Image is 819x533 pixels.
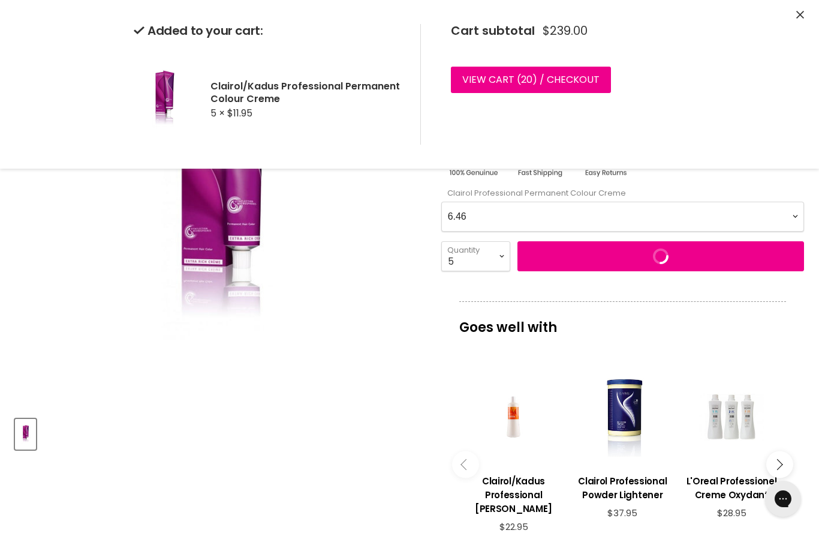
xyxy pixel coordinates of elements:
[210,80,401,105] h2: Clairol/Kadus Professional Permanent Colour Creme
[227,106,252,120] span: $11.95
[683,474,780,502] h3: L'Oreal Professionel Creme Oxydant
[210,106,225,120] span: 5 ×
[134,24,401,38] h2: Added to your cart:
[796,9,804,22] button: Close
[451,67,611,93] a: View cart (20) / Checkout
[465,465,562,522] a: View product:Clairol/Kadus Professional Demi Developer
[465,474,562,516] h3: Clairol/Kadus Professional [PERSON_NAME]
[574,465,671,508] a: View product:Clairol Professional Powder Lightener
[134,55,194,145] img: Clairol/Kadus Professional Permanent Colour Creme
[607,507,637,519] span: $37.95
[15,419,36,450] button: Clairol Professional Permanent Colour Creme
[459,301,786,341] p: Goes well with
[16,420,35,448] img: Clairol Professional Permanent Colour Creme
[441,187,626,199] label: Clairol Professional Permanent Colour Creme
[499,520,528,533] span: $22.95
[759,477,807,521] iframe: Gorgias live chat messenger
[13,415,423,450] div: Product thumbnails
[543,24,588,38] span: $239.00
[683,465,780,508] a: View product:L'Oreal Professionel Creme Oxydant
[717,507,746,519] span: $28.95
[15,1,421,408] div: Clairol/Kadus Professional Permanent Colour Creme image. Click or Scroll to Zoom.
[441,241,510,271] select: Quantity
[574,474,671,502] h3: Clairol Professional Powder Lightener
[451,22,535,39] span: Cart subtotal
[521,73,532,86] span: 20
